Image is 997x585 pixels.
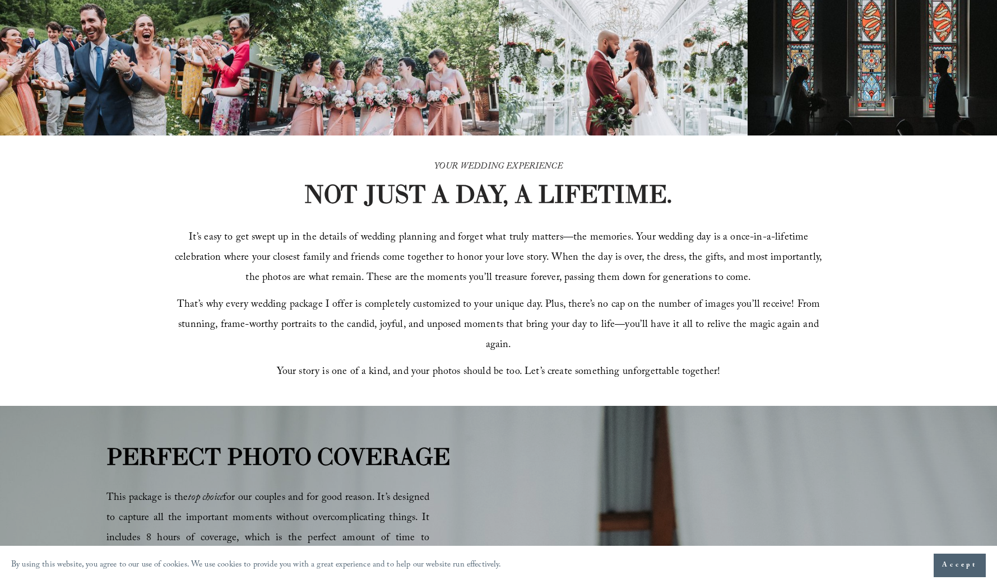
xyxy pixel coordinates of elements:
span: That’s why every wedding package I offer is completely customized to your unique day. Plus, there... [177,297,823,354]
span: It’s easy to get swept up in the details of wedding planning and forget what truly matters—the me... [175,230,825,287]
em: top choice [188,490,223,507]
em: YOUR WEDDING EXPERIENCE [434,160,563,175]
span: Your story is one of a kind, and your photos should be too. Let’s create something unforgettable ... [277,364,721,381]
span: Accept [942,560,977,571]
button: Accept [934,554,986,577]
strong: PERFECT PHOTO COVERAGE [106,442,450,471]
p: By using this website, you agree to our use of cookies. We use cookies to provide you with a grea... [11,558,502,574]
strong: NOT JUST A DAY, A LIFETIME. [304,179,673,209]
